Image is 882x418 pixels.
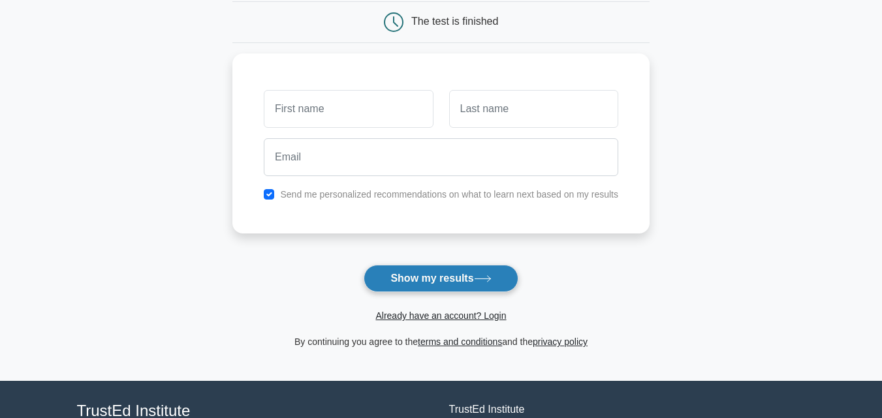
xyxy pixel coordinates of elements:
[375,310,506,321] a: Already have an account? Login
[533,336,588,347] a: privacy policy
[418,336,502,347] a: terms and conditions
[264,138,618,176] input: Email
[280,189,618,200] label: Send me personalized recommendations on what to learn next based on my results
[449,90,618,128] input: Last name
[411,16,498,27] div: The test is finished
[225,334,657,350] div: By continuing you agree to the and the
[264,90,433,128] input: First name
[364,265,518,292] button: Show my results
